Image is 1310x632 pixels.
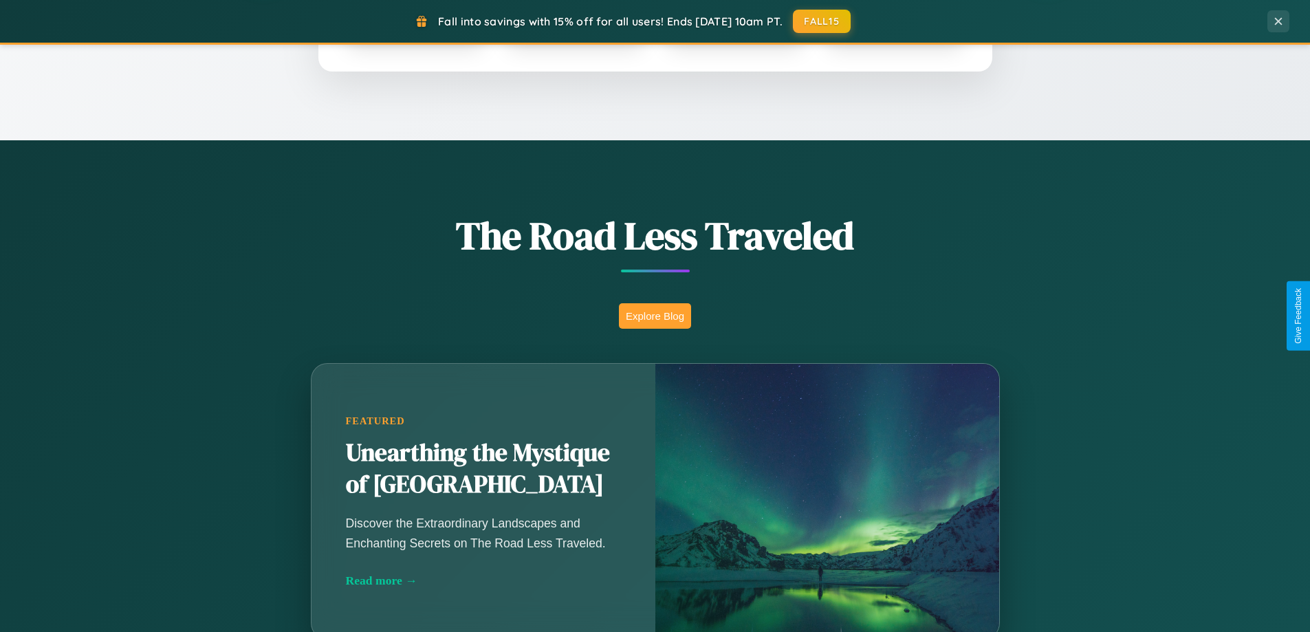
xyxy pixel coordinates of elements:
div: Featured [346,415,621,427]
p: Discover the Extraordinary Landscapes and Enchanting Secrets on The Road Less Traveled. [346,514,621,552]
button: FALL15 [793,10,851,33]
button: Explore Blog [619,303,691,329]
div: Read more → [346,574,621,588]
span: Fall into savings with 15% off for all users! Ends [DATE] 10am PT. [438,14,783,28]
h2: Unearthing the Mystique of [GEOGRAPHIC_DATA] [346,437,621,501]
div: Give Feedback [1293,288,1303,344]
h1: The Road Less Traveled [243,209,1068,262]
